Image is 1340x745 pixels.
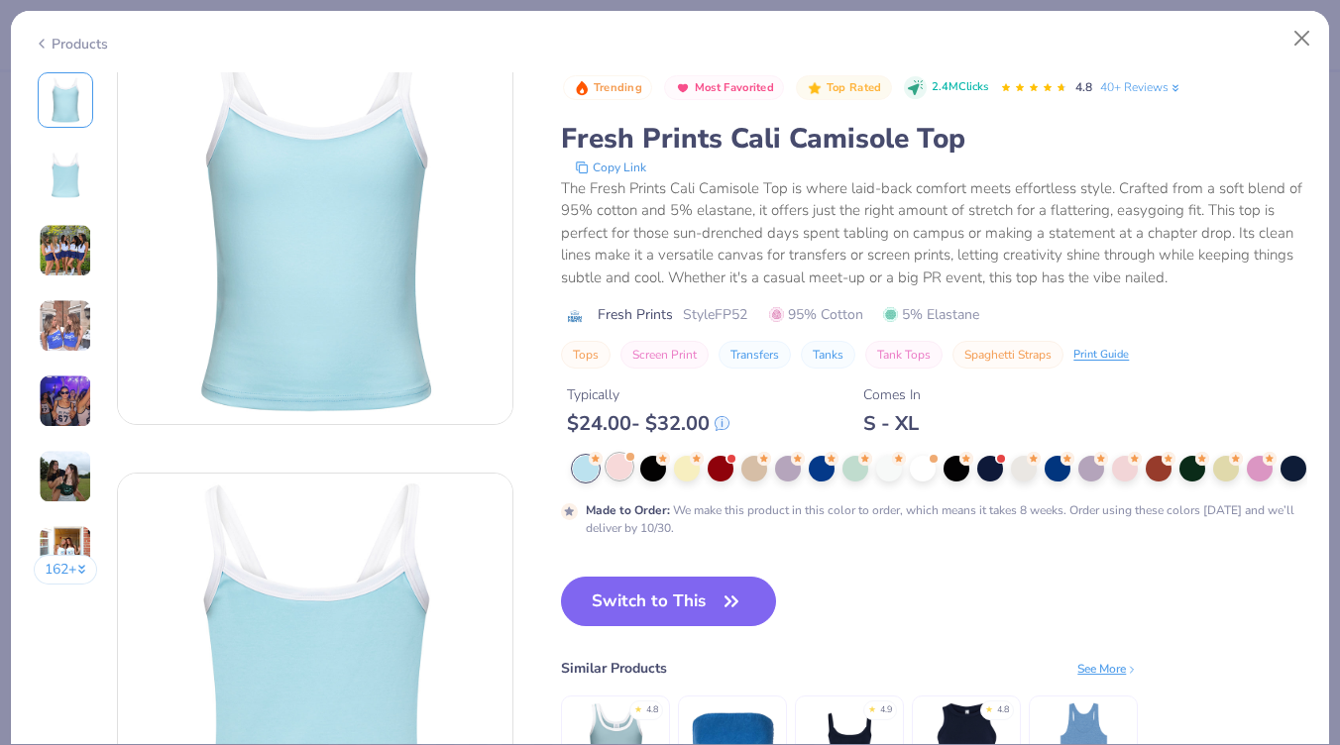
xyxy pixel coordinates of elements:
div: $ 24.00 - $ 32.00 [567,411,729,436]
button: Badge Button [796,75,891,101]
span: Trending [594,82,642,93]
div: Similar Products [561,658,667,679]
img: User generated content [39,299,92,353]
img: Front [118,30,512,424]
span: 5% Elastane [883,304,979,325]
span: Most Favorited [695,82,774,93]
div: Typically [567,384,729,405]
button: Close [1284,20,1321,57]
button: Switch to This [561,577,776,626]
img: brand logo [561,308,588,324]
div: 4.8 [997,703,1009,717]
div: Print Guide [1073,347,1129,364]
img: User generated content [39,525,92,579]
div: Comes In [863,384,921,405]
div: ★ [634,703,642,711]
button: copy to clipboard [569,158,652,177]
div: ★ [985,703,993,711]
button: Tanks [801,341,855,369]
span: Style FP52 [683,304,747,325]
div: 4.8 Stars [1000,72,1067,104]
div: 4.8 [646,703,658,717]
span: 2.4M Clicks [932,79,988,96]
img: User generated content [39,374,92,428]
div: The Fresh Prints Cali Camisole Top is where laid-back comfort meets effortless style. Crafted fro... [561,177,1306,289]
button: Transfers [719,341,791,369]
button: 162+ [34,555,98,585]
button: Tops [561,341,611,369]
button: Badge Button [664,75,784,101]
div: Products [34,34,108,54]
button: Spaghetti Straps [952,341,1063,369]
img: Front [42,76,89,124]
img: Top Rated sort [807,80,823,96]
span: Fresh Prints [598,304,673,325]
img: User generated content [39,224,92,277]
button: Tank Tops [865,341,943,369]
span: Top Rated [827,82,882,93]
div: We make this product in this color to order, which means it takes 8 weeks. Order using these colo... [586,501,1306,537]
img: Back [42,152,89,199]
div: ★ [868,703,876,711]
button: Screen Print [620,341,709,369]
span: 95% Cotton [769,304,863,325]
div: S - XL [863,411,921,436]
div: See More [1077,660,1138,678]
div: 4.9 [880,703,892,717]
img: User generated content [39,450,92,503]
div: Fresh Prints Cali Camisole Top [561,120,1306,158]
span: 4.8 [1075,79,1092,95]
a: 40+ Reviews [1100,78,1182,96]
button: Badge Button [563,75,652,101]
img: Trending sort [574,80,590,96]
strong: Made to Order : [586,502,670,518]
img: Most Favorited sort [675,80,691,96]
